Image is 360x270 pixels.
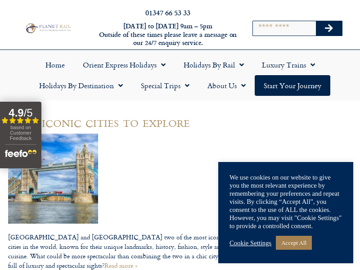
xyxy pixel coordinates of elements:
a: Read more » [104,261,137,270]
a: Holidays by Destination [30,75,132,96]
a: About Us [198,75,255,96]
p: [GEOGRAPHIC_DATA] and [GEOGRAPHIC_DATA] two of the most iconic cities in the world, known for the... [8,232,235,270]
div: We use cookies on our website to give you the most relevant experience by remembering your prefer... [229,173,342,230]
img: Planet Rail Train Holidays Logo [24,22,72,34]
nav: Menu [4,54,355,96]
a: Home [36,54,74,75]
a: Start your Journey [255,75,330,96]
a: Orient Express Holidays [74,54,175,75]
a: 01347 66 53 33 [145,7,190,18]
a: Accept All [276,236,312,250]
a: Two iconic cities to explore [8,110,190,132]
a: Cookie Settings [229,239,271,247]
a: Special Trips [132,75,198,96]
button: Search [316,21,342,36]
a: Holidays by Rail [175,54,253,75]
h6: [DATE] to [DATE] 9am – 5pm Outside of these times please leave a message on our 24/7 enquiry serv... [98,22,238,47]
a: Luxury Trains [253,54,324,75]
